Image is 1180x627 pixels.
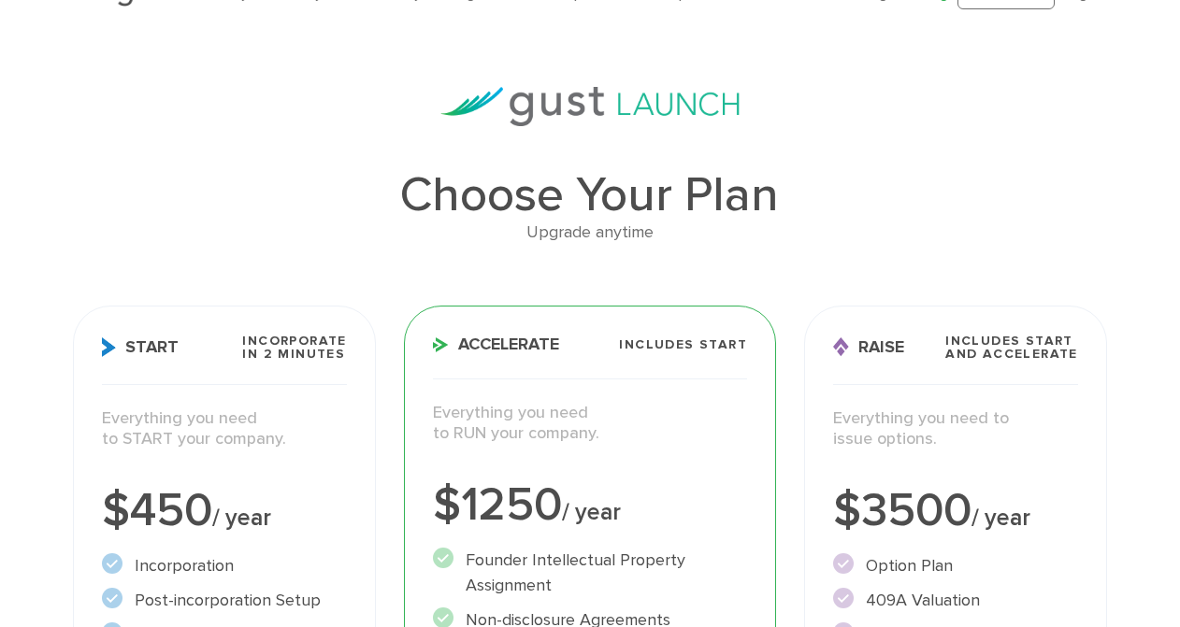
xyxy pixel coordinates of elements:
[440,87,740,126] img: gust-launch-logos.svg
[102,337,179,357] span: Start
[433,337,449,352] img: Accelerate Icon
[619,338,747,351] span: Includes START
[433,548,747,598] li: Founder Intellectual Property Assignment
[833,408,1078,450] p: Everything you need to issue options.
[833,588,1078,613] li: 409A Valuation
[433,482,747,529] div: $1250
[102,337,116,357] img: Start Icon X2
[102,408,347,450] p: Everything you need to START your company.
[73,171,1107,220] h1: Choose Your Plan
[945,335,1078,361] span: Includes START and ACCELERATE
[242,335,346,361] span: Incorporate in 2 Minutes
[433,403,747,445] p: Everything you need to RUN your company.
[73,220,1107,247] div: Upgrade anytime
[971,504,1030,532] span: / year
[102,488,347,534] div: $450
[833,553,1078,578] li: Option Plan
[102,553,347,578] li: Incorporation
[102,588,347,613] li: Post-incorporation Setup
[562,498,621,526] span: / year
[833,337,904,357] span: Raise
[833,488,1078,534] div: $3500
[433,336,559,353] span: Accelerate
[212,504,271,532] span: / year
[833,337,849,357] img: Raise Icon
